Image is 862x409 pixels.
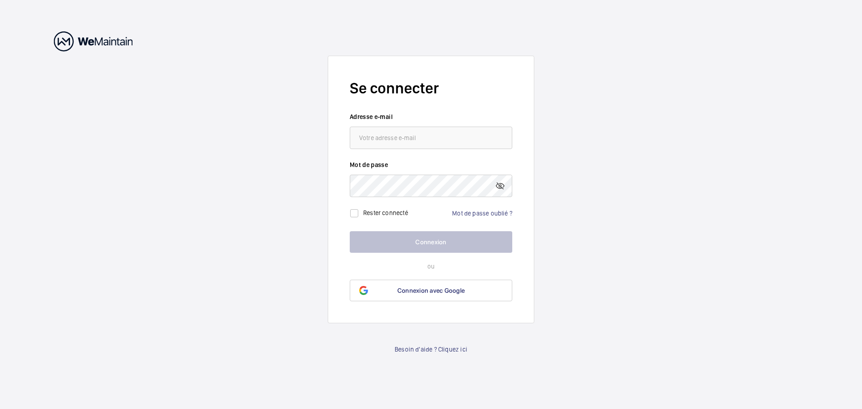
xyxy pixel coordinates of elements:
[350,78,512,99] h2: Se connecter
[350,127,512,149] input: Votre adresse e-mail
[350,160,512,169] label: Mot de passe
[350,231,512,253] button: Connexion
[397,287,465,294] span: Connexion avec Google
[395,345,467,354] a: Besoin d'aide ? Cliquez ici
[452,210,512,217] a: Mot de passe oublié ?
[350,262,512,271] p: ou
[363,209,408,216] label: Rester connecté
[350,112,512,121] label: Adresse e-mail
